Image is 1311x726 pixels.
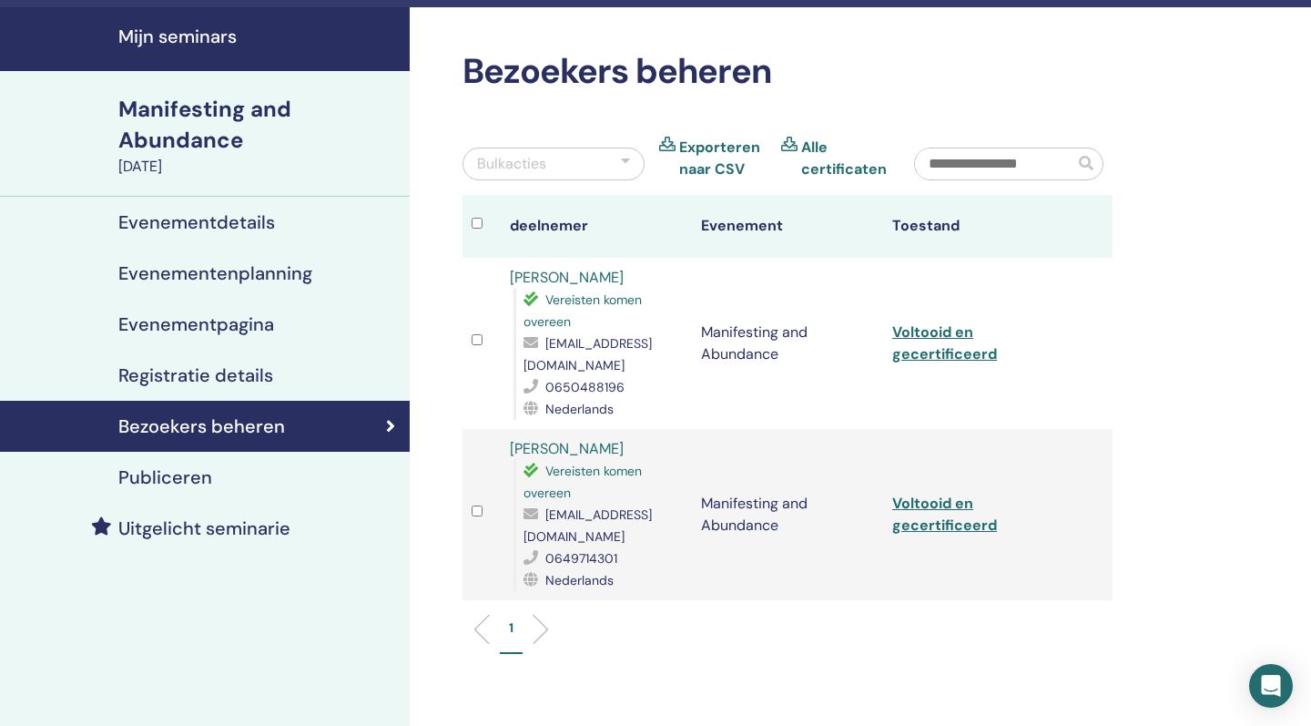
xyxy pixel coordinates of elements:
[1249,664,1293,708] div: Open Intercom Messenger
[118,26,399,47] h4: Mijn seminars
[118,211,275,233] h4: Evenementdetails
[510,439,624,458] a: [PERSON_NAME]
[892,494,997,535] a: Voltooid en gecertificeerd
[545,572,614,588] span: Nederlands
[118,466,212,488] h4: Publiceren
[118,94,399,156] div: Manifesting and Abundance
[118,364,273,386] h4: Registratie details
[545,401,614,417] span: Nederlands
[118,156,399,178] div: [DATE]
[118,262,312,284] h4: Evenementenplanning
[545,379,625,395] span: 0650488196
[118,313,274,335] h4: Evenementpagina
[883,195,1074,258] th: Toestand
[107,94,410,178] a: Manifesting and Abundance[DATE]
[545,550,617,567] span: 0649714301
[523,335,652,373] span: [EMAIL_ADDRESS][DOMAIN_NAME]
[118,517,290,539] h4: Uitgelicht seminarie
[892,322,997,363] a: Voltooid en gecertificeerd
[523,463,642,501] span: Vereisten komen overeen
[477,153,546,175] div: Bulkacties
[523,291,642,330] span: Vereisten komen overeen
[501,195,692,258] th: deelnemer
[523,506,652,545] span: [EMAIL_ADDRESS][DOMAIN_NAME]
[692,195,883,258] th: Evenement
[118,415,285,437] h4: Bezoekers beheren
[692,429,883,600] td: Manifesting and Abundance
[510,268,624,287] a: [PERSON_NAME]
[801,137,887,180] a: Alle certificaten
[462,51,1113,93] h2: Bezoekers beheren
[679,137,767,180] a: Exporteren naar CSV
[509,619,513,638] p: 1
[692,258,883,429] td: Manifesting and Abundance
